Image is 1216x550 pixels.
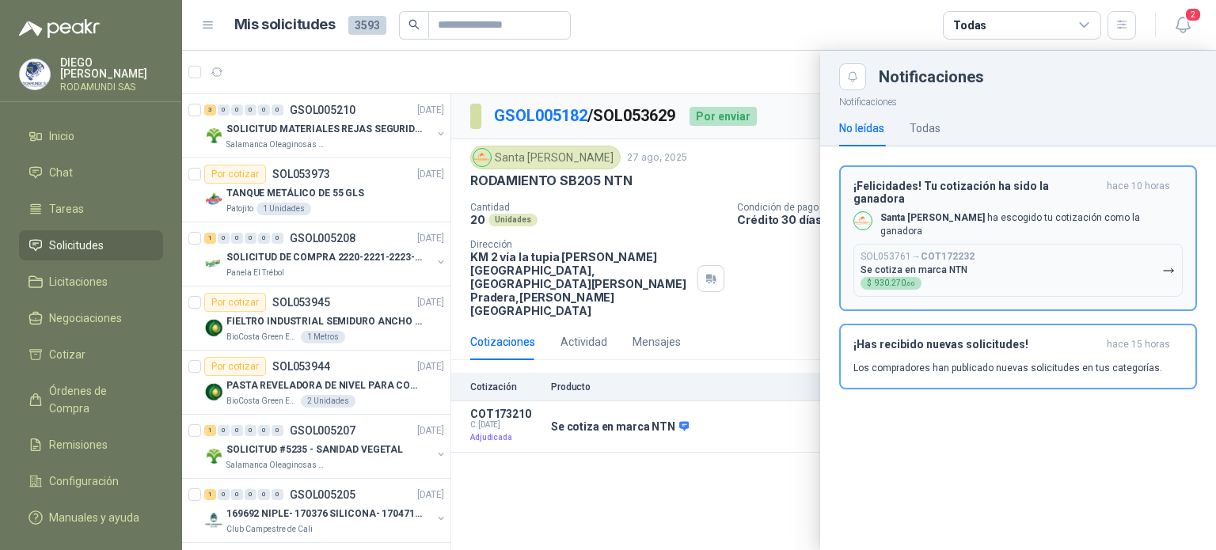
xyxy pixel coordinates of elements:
[348,16,386,35] span: 3593
[19,430,163,460] a: Remisiones
[49,273,108,290] span: Licitaciones
[861,251,975,263] p: SOL053761 →
[854,212,872,229] img: Company Logo
[19,267,163,297] a: Licitaciones
[19,194,163,224] a: Tareas
[906,280,915,287] span: ,60
[49,309,122,327] span: Negociaciones
[19,339,163,370] a: Cotizar
[19,19,100,38] img: Logo peakr
[839,119,884,137] div: No leídas
[1107,180,1170,205] span: hace 10 horas
[19,376,163,423] a: Órdenes de Compra
[839,63,866,90] button: Close
[60,82,163,92] p: RODAMUNDI SAS
[19,503,163,533] a: Manuales y ayuda
[861,277,921,290] div: $
[839,165,1197,312] button: ¡Felicidades! Tu cotización ha sido la ganadorahace 10 horas Company LogoSanta [PERSON_NAME] ha e...
[49,382,148,417] span: Órdenes de Compra
[879,69,1197,85] div: Notificaciones
[1184,7,1202,22] span: 2
[910,119,940,137] div: Todas
[19,121,163,151] a: Inicio
[1107,338,1170,351] span: hace 15 horas
[875,279,915,287] span: 930.270
[20,59,50,89] img: Company Logo
[49,237,104,254] span: Solicitudes
[60,57,163,79] p: DIEGO [PERSON_NAME]
[853,180,1100,205] h3: ¡Felicidades! Tu cotización ha sido la ganadora
[1168,11,1197,40] button: 2
[880,212,985,223] b: Santa [PERSON_NAME]
[861,264,967,275] p: Se cotiza en marca NTN
[839,324,1197,389] button: ¡Has recibido nuevas solicitudes!hace 15 horas Los compradores han publicado nuevas solicitudes e...
[853,244,1183,297] button: SOL053761→COT172232Se cotiza en marca NTN$930.270,60
[49,200,84,218] span: Tareas
[49,127,74,145] span: Inicio
[880,211,1183,238] p: ha escogido tu cotización como la ganadora
[234,13,336,36] h1: Mis solicitudes
[408,19,420,30] span: search
[19,230,163,260] a: Solicitudes
[49,346,85,363] span: Cotizar
[49,436,108,453] span: Remisiones
[820,90,1216,110] p: Notificaciones
[49,509,139,526] span: Manuales y ayuda
[921,251,975,262] b: COT172232
[853,338,1100,351] h3: ¡Has recibido nuevas solicitudes!
[49,164,73,181] span: Chat
[19,466,163,496] a: Configuración
[19,157,163,188] a: Chat
[853,361,1162,375] p: Los compradores han publicado nuevas solicitudes en tus categorías.
[49,472,119,490] span: Configuración
[953,17,986,34] div: Todas
[19,303,163,333] a: Negociaciones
